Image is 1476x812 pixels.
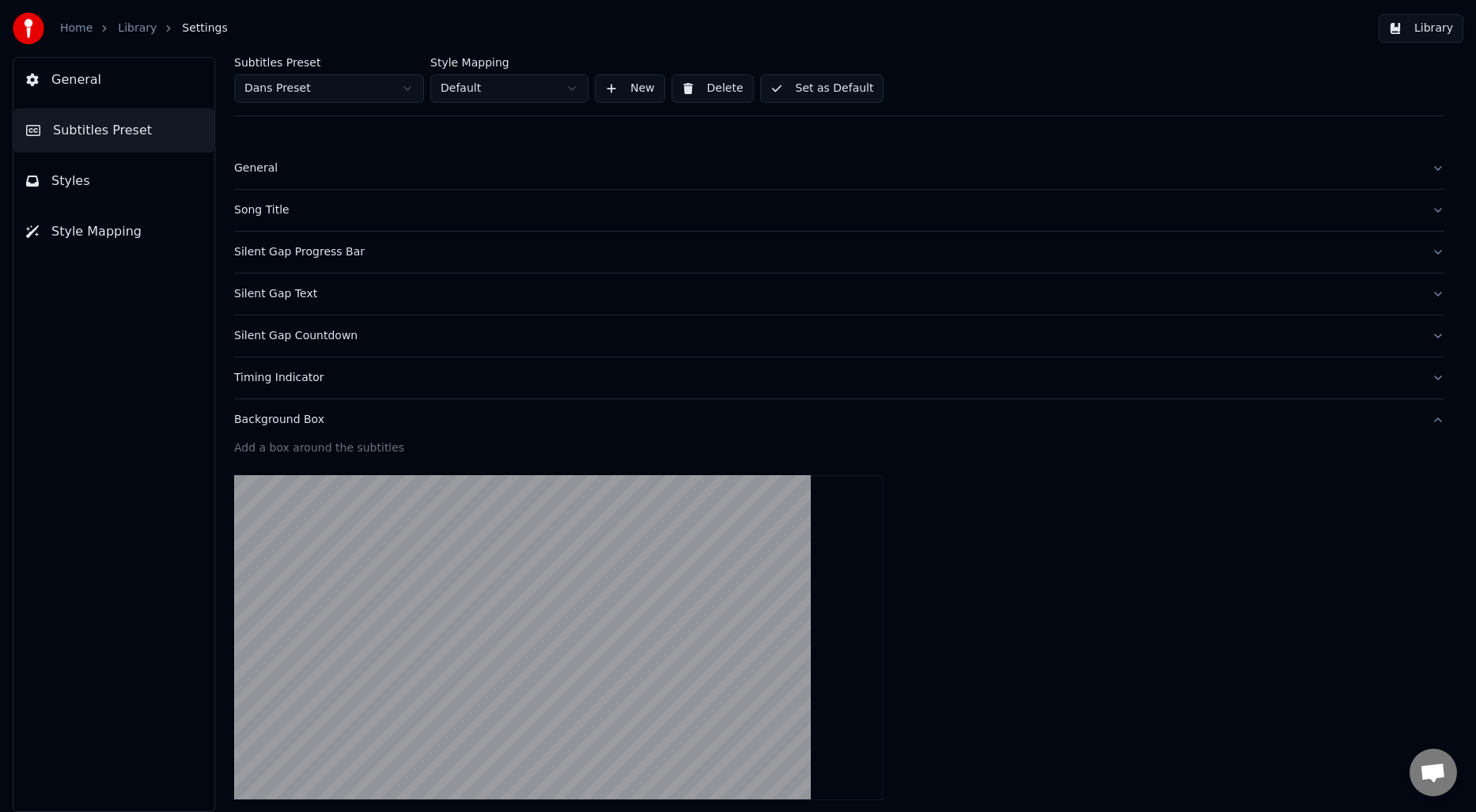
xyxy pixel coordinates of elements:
[13,13,44,44] img: youka
[182,21,227,36] span: Settings
[13,210,214,254] button: Style Mapping
[51,222,142,241] span: Style Mapping
[234,232,1444,273] button: Silent Gap Progress Bar
[234,370,1419,386] div: Timing Indicator
[51,70,101,89] span: General
[234,286,1419,302] div: Silent Gap Text
[51,172,90,191] span: Styles
[13,108,214,153] button: Subtitles Preset
[234,357,1444,398] button: Timing Indicator
[118,21,157,36] a: Library
[234,412,1419,428] div: Background Box
[234,328,1419,344] div: Silent Gap Countdown
[760,74,884,103] button: Set as Default
[60,21,93,36] a: Home
[1410,749,1457,796] div: Open chat
[234,244,1419,260] div: Silent Gap Progress Bar
[234,148,1444,189] button: General
[234,440,1444,456] div: Add a box around the subtitles
[234,274,1444,315] button: Silent Gap Text
[430,57,589,68] label: Style Mapping
[595,74,665,103] button: New
[53,121,152,140] span: Subtitles Preset
[13,159,214,203] button: Styles
[672,74,754,103] button: Delete
[234,202,1419,218] div: Song Title
[60,21,228,36] nav: breadcrumb
[234,190,1444,231] button: Song Title
[234,399,1444,440] button: Background Box
[13,58,214,102] button: General
[234,315,1444,357] button: Silent Gap Countdown
[234,57,424,68] label: Subtitles Preset
[1379,14,1463,43] button: Library
[234,161,1419,176] div: General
